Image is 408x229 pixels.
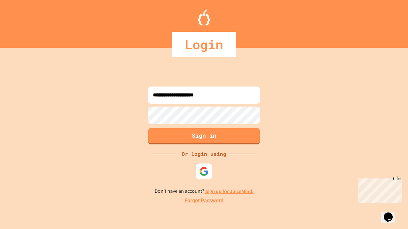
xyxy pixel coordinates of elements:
a: Sign up for JuiceMind. [205,188,254,195]
button: Sign in [148,128,260,144]
div: Or login using [178,150,229,158]
img: Logo.svg [198,10,210,25]
p: Don't have an account? [155,187,254,195]
iframe: chat widget [381,204,402,223]
iframe: chat widget [355,176,402,203]
div: Chat with us now!Close [3,3,44,40]
a: Forgot Password [185,197,223,205]
img: google-icon.svg [199,167,209,176]
div: Login [172,32,236,57]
